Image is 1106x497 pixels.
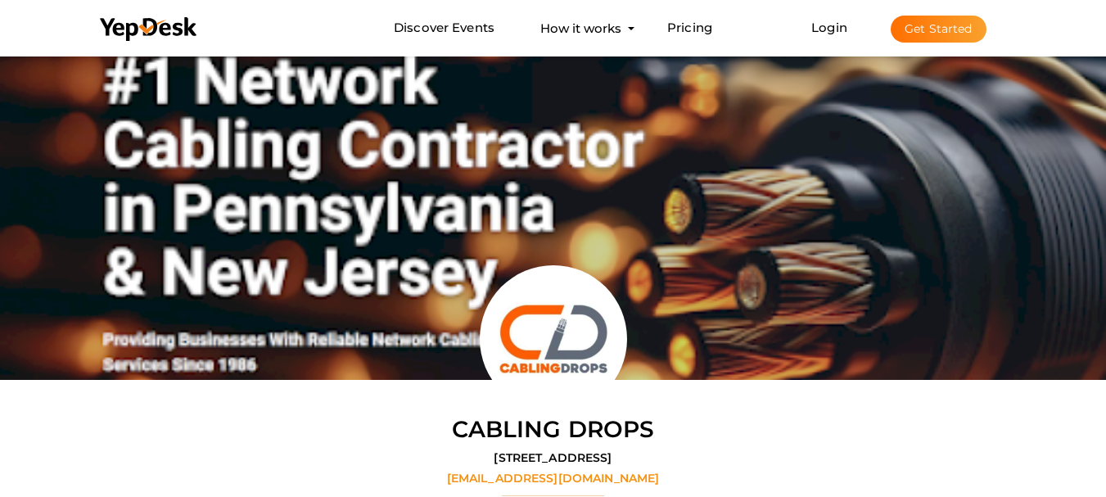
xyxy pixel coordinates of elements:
label: [STREET_ADDRESS] [494,450,612,466]
label: [EMAIL_ADDRESS][DOMAIN_NAME] [447,470,660,486]
label: Cabling Drops [452,413,655,445]
a: Login [811,20,847,35]
button: Get Started [891,16,986,43]
img: 71OZWEPH_normal.jpeg [480,265,627,413]
a: Discover Events [394,13,494,43]
a: Pricing [667,13,712,43]
button: How it works [535,13,626,43]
